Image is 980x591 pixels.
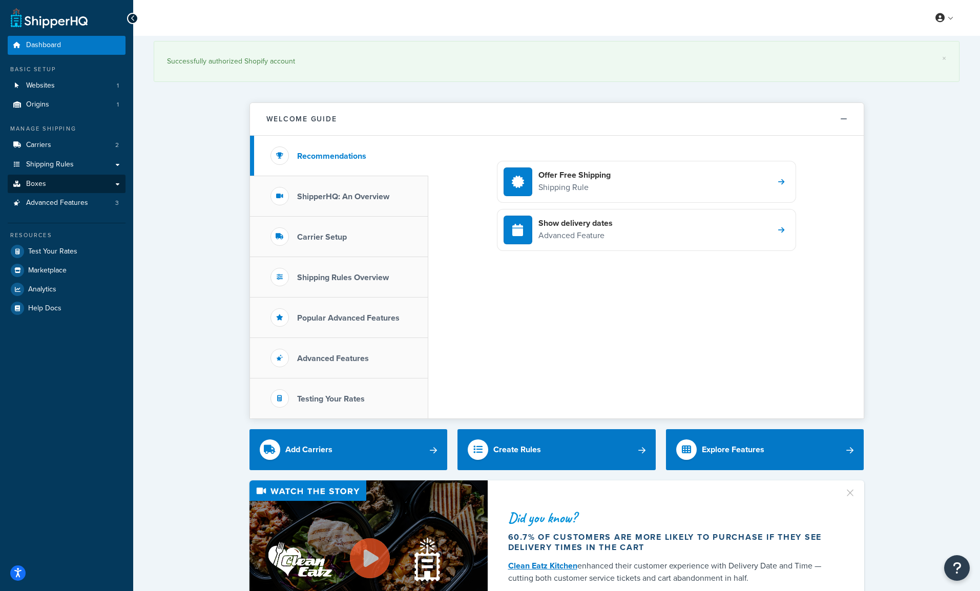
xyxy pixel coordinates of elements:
a: Dashboard [8,36,126,55]
div: enhanced their customer experience with Delivery Date and Time — cutting both customer service ti... [508,560,832,584]
span: 2 [115,141,119,150]
a: Explore Features [666,429,864,470]
span: 1 [117,81,119,90]
button: Open Resource Center [944,555,970,581]
h2: Welcome Guide [266,115,337,123]
p: Advanced Feature [538,229,613,242]
span: Boxes [26,180,46,188]
a: Analytics [8,280,126,299]
a: Advanced Features3 [8,194,126,213]
a: Origins1 [8,95,126,114]
span: Websites [26,81,55,90]
li: Websites [8,76,126,95]
span: Dashboard [26,41,61,50]
div: Did you know? [508,511,832,525]
a: Add Carriers [249,429,448,470]
a: Shipping Rules [8,155,126,174]
span: Marketplace [28,266,67,275]
li: Origins [8,95,126,114]
div: Create Rules [493,442,541,457]
h3: Shipping Rules Overview [297,273,389,282]
span: Origins [26,100,49,109]
li: Carriers [8,136,126,155]
h4: Offer Free Shipping [538,170,611,181]
a: Websites1 [8,76,126,95]
h3: Advanced Features [297,354,369,363]
a: Create Rules [457,429,656,470]
span: Test Your Rates [28,247,77,256]
li: Advanced Features [8,194,126,213]
a: Help Docs [8,299,126,318]
div: Add Carriers [285,442,332,457]
button: Welcome Guide [250,103,864,136]
a: Test Your Rates [8,242,126,261]
a: Clean Eatz Kitchen [508,560,577,572]
h3: ShipperHQ: An Overview [297,192,389,201]
h3: Recommendations [297,152,366,161]
span: Analytics [28,285,56,294]
a: Marketplace [8,261,126,280]
span: 1 [117,100,119,109]
a: Boxes [8,175,126,194]
div: Manage Shipping [8,124,126,133]
span: Shipping Rules [26,160,74,169]
h3: Testing Your Rates [297,394,365,404]
a: × [942,54,946,62]
h4: Show delivery dates [538,218,613,229]
div: Resources [8,231,126,240]
div: Basic Setup [8,65,126,74]
span: Carriers [26,141,51,150]
h3: Popular Advanced Features [297,313,400,323]
p: Shipping Rule [538,181,611,194]
span: Advanced Features [26,199,88,207]
div: 60.7% of customers are more likely to purchase if they see delivery times in the cart [508,532,832,553]
div: Explore Features [702,442,764,457]
div: Successfully authorized Shopify account [167,54,946,69]
a: Carriers2 [8,136,126,155]
h3: Carrier Setup [297,233,347,242]
span: 3 [115,199,119,207]
span: Help Docs [28,304,61,313]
